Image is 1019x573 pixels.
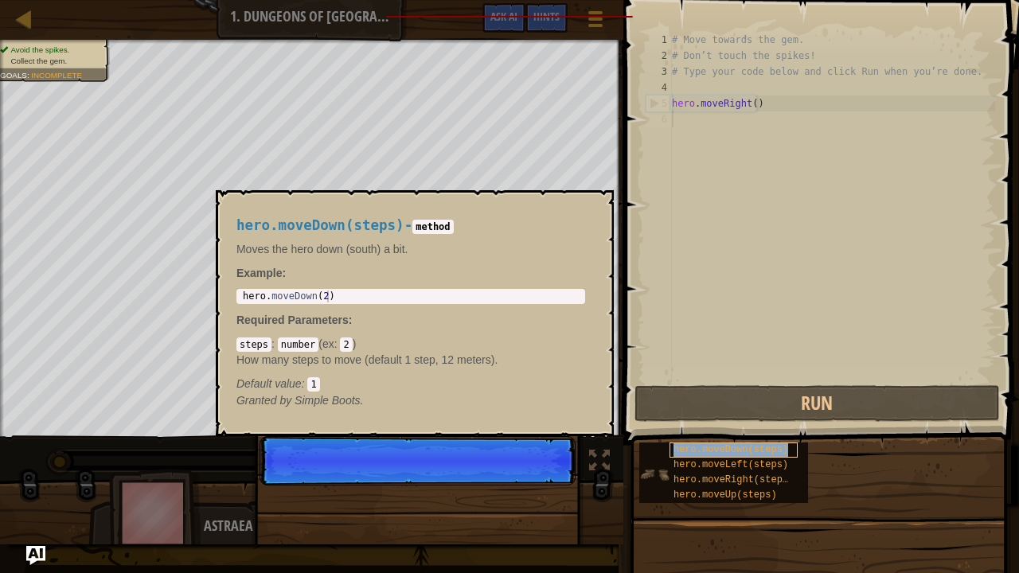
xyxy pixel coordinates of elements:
span: Ask AI [490,9,517,24]
button: Show game menu [576,3,615,41]
span: hero.moveRight(steps) [673,474,794,485]
span: Avoid the spikes. [10,45,69,54]
div: 6 [646,111,672,127]
div: ( ) [236,336,585,392]
div: 1 [646,32,672,48]
span: hero.moveUp(steps) [673,489,777,501]
span: ex [322,337,334,350]
span: hero.moveLeft(steps) [673,459,788,470]
span: Default value [236,377,302,390]
div: 5 [646,95,672,111]
code: method [412,220,453,234]
div: 4 [646,80,672,95]
span: : [27,71,31,80]
span: Example [236,267,283,279]
span: : [334,337,341,350]
code: 1 [307,377,319,392]
div: 3 [646,64,672,80]
span: Hints [533,9,560,24]
code: number [278,337,318,352]
span: Collect the gem. [10,57,67,65]
strong: : [236,267,286,279]
span: : [302,377,308,390]
p: How many steps to move (default 1 step, 12 meters). [236,352,585,368]
span: Required Parameters [236,314,349,326]
span: : [271,337,278,350]
p: Moves the hero down (south) a bit. [236,241,585,257]
button: Run [634,385,1000,422]
code: steps [236,337,271,352]
span: hero.moveDown(steps) [673,444,788,455]
div: 2 [646,48,672,64]
h4: - [236,218,585,233]
span: Granted by [236,394,295,407]
code: 2 [340,337,352,352]
span: Incomplete [31,71,82,80]
span: hero.moveDown(steps) [236,217,404,233]
button: Ask AI [482,3,525,33]
img: portrait.png [639,459,670,489]
span: : [349,314,353,326]
em: Simple Boots. [236,394,364,407]
button: Ask AI [26,546,45,565]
